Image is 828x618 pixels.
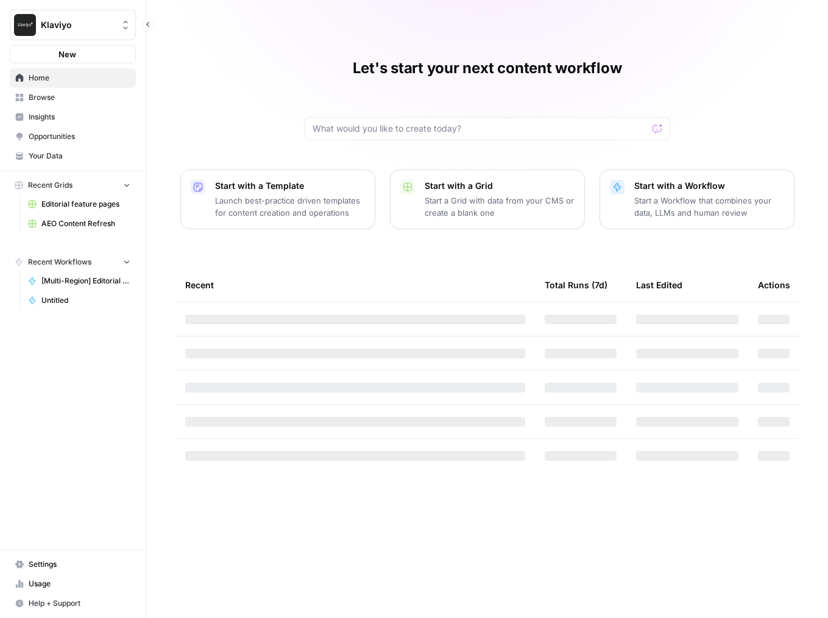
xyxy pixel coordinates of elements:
[10,107,136,127] a: Insights
[41,19,115,31] span: Klaviyo
[29,92,130,103] span: Browse
[29,598,130,609] span: Help + Support
[758,268,790,302] div: Actions
[600,169,794,229] button: Start with a WorkflowStart a Workflow that combines your data, LLMs and human review
[29,73,130,83] span: Home
[10,88,136,107] a: Browse
[10,10,136,40] button: Workspace: Klaviyo
[634,194,784,219] p: Start a Workflow that combines your data, LLMs and human review
[215,180,365,192] p: Start with a Template
[29,112,130,123] span: Insights
[28,257,91,268] span: Recent Workflows
[23,214,136,233] a: AEO Content Refresh
[636,268,682,302] div: Last Edited
[313,123,648,135] input: What would you like to create today?
[29,578,130,589] span: Usage
[23,271,136,291] a: [Multi-Region] Editorial feature page
[41,199,130,210] span: Editorial feature pages
[425,194,575,219] p: Start a Grid with data from your CMS or create a blank one
[29,151,130,162] span: Your Data
[185,268,525,302] div: Recent
[545,268,607,302] div: Total Runs (7d)
[10,176,136,194] button: Recent Grids
[10,68,136,88] a: Home
[215,194,365,219] p: Launch best-practice driven templates for content creation and operations
[29,559,130,570] span: Settings
[41,295,130,306] span: Untitled
[634,180,784,192] p: Start with a Workflow
[28,180,73,191] span: Recent Grids
[10,555,136,574] a: Settings
[23,291,136,310] a: Untitled
[10,146,136,166] a: Your Data
[353,59,622,78] h1: Let's start your next content workflow
[41,275,130,286] span: [Multi-Region] Editorial feature page
[29,131,130,142] span: Opportunities
[10,574,136,594] a: Usage
[14,14,36,36] img: Klaviyo Logo
[180,169,375,229] button: Start with a TemplateLaunch best-practice driven templates for content creation and operations
[58,48,76,60] span: New
[41,218,130,229] span: AEO Content Refresh
[10,127,136,146] a: Opportunities
[10,594,136,613] button: Help + Support
[23,194,136,214] a: Editorial feature pages
[390,169,585,229] button: Start with a GridStart a Grid with data from your CMS or create a blank one
[425,180,575,192] p: Start with a Grid
[10,253,136,271] button: Recent Workflows
[10,45,136,63] button: New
